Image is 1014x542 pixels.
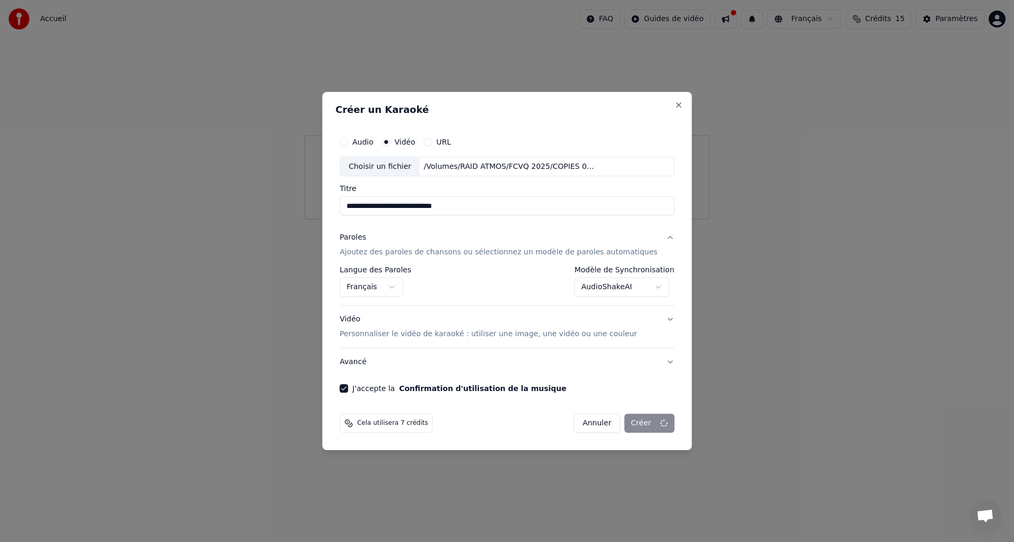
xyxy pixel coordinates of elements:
label: Audio [352,138,373,146]
label: URL [436,138,451,146]
span: Cela utilisera 7 crédits [357,419,428,427]
label: Langue des Paroles [340,267,411,274]
button: VidéoPersonnaliser le vidéo de karaoké : utiliser une image, une vidéo ou une couleur [340,306,674,348]
label: Titre [340,185,674,193]
button: J'accepte la [399,385,567,392]
p: Personnaliser le vidéo de karaoké : utiliser une image, une vidéo ou une couleur [340,329,637,339]
label: J'accepte la [352,385,566,392]
h2: Créer un Karaoké [335,105,679,115]
div: Paroles [340,233,366,243]
p: Ajoutez des paroles de chansons ou sélectionnez un modèle de paroles automatiques [340,248,658,258]
button: Annuler [574,414,620,433]
button: Avancé [340,348,674,376]
div: Vidéo [340,315,637,340]
button: ParolesAjoutez des paroles de chansons ou sélectionnez un modèle de paroles automatiques [340,224,674,267]
label: Modèle de Synchronisation [575,267,674,274]
div: ParolesAjoutez des paroles de chansons ou sélectionnez un modèle de paroles automatiques [340,267,674,306]
div: Choisir un fichier [340,157,419,176]
div: /Volumes/RAID ATMOS/FCVQ 2025/COPIES 0 FCVQ 2025/Nos belles soeurs/Nos Belles-Soeurs-C1(BINGO)-VO... [420,161,599,172]
label: Vidéo [395,138,415,146]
